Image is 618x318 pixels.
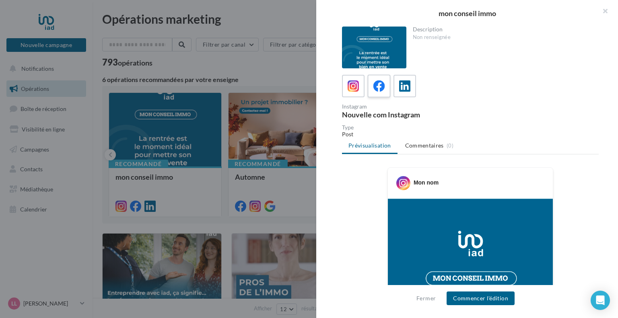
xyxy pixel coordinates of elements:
[447,142,453,149] span: (0)
[342,104,467,109] div: Instagram
[414,178,439,187] div: Mon nom
[342,125,599,130] div: Type
[342,111,467,118] div: Nouvelle com Instagram
[413,27,593,32] div: Description
[329,10,605,17] div: mon conseil immo
[447,291,515,305] button: Commencer l'édition
[405,142,444,150] span: Commentaires
[413,34,593,41] div: Non renseignée
[342,130,599,138] div: Post
[591,291,610,310] div: Open Intercom Messenger
[413,293,439,303] button: Fermer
